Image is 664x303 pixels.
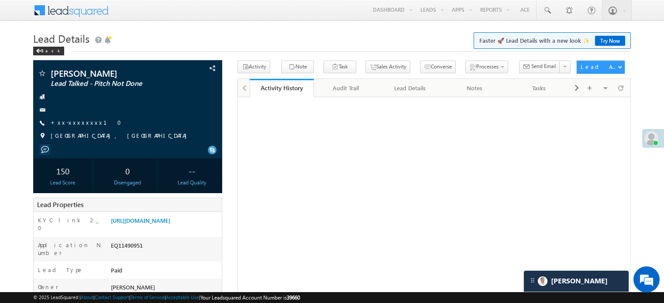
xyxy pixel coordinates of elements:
[514,83,564,93] div: Tasks
[100,179,155,187] div: Disengaged
[237,61,270,73] button: Activity
[51,119,127,126] a: +xx-xxxxxxxx10
[323,61,356,73] button: Task
[35,179,90,187] div: Lead Score
[507,79,571,97] a: Tasks
[38,266,83,274] label: Lead Type
[33,31,89,45] span: Lead Details
[165,163,220,179] div: --
[33,293,300,302] span: © 2025 LeadSquared | | | | |
[131,294,165,300] a: Terms of Service
[321,83,370,93] div: Audit Trail
[287,294,300,301] span: 39660
[38,241,102,257] label: Application Number
[37,200,83,209] span: Lead Properties
[450,83,499,93] div: Notes
[250,79,314,97] a: Activity History
[365,61,410,73] button: Sales Activity
[166,294,199,300] a: Acceptable Use
[443,79,507,97] a: Notes
[465,61,508,73] button: Processes
[551,277,608,285] span: Carter
[165,179,220,187] div: Lead Quality
[385,83,435,93] div: Lead Details
[35,163,90,179] div: 150
[581,63,618,71] div: Lead Actions
[111,217,170,224] a: [URL][DOMAIN_NAME]
[531,62,556,70] span: Send Email
[281,61,314,73] button: Note
[314,79,378,97] a: Audit Trail
[33,47,64,55] div: Back
[38,216,102,232] label: KYC link 2_0
[519,61,560,73] button: Send Email
[51,69,168,78] span: [PERSON_NAME]
[256,84,307,92] div: Activity History
[95,294,129,300] a: Contact Support
[200,294,300,301] span: Your Leadsquared Account Number is
[529,277,536,284] img: carter-drag
[476,63,499,70] span: Processes
[109,266,222,278] div: Paid
[51,132,191,140] span: [GEOGRAPHIC_DATA], [GEOGRAPHIC_DATA]
[38,283,58,291] label: Owner
[109,241,222,253] div: EQ11490951
[51,79,168,88] span: Lead Talked - Pitch Not Done
[523,270,629,292] div: carter-dragCarter[PERSON_NAME]
[33,46,69,54] a: Back
[81,294,93,300] a: About
[378,79,443,97] a: Lead Details
[420,61,456,73] button: Converse
[479,36,625,45] span: Faster 🚀 Lead Details with a new look ✨
[538,276,547,286] img: Carter
[100,163,155,179] div: 0
[111,283,155,291] span: [PERSON_NAME]
[577,61,625,74] button: Lead Actions
[595,36,625,46] a: Try Now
